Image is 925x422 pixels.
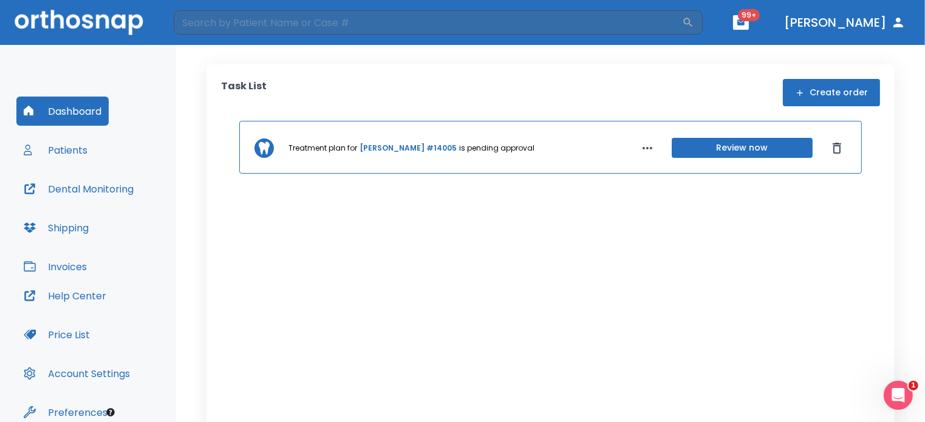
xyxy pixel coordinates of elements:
[288,143,357,154] p: Treatment plan for
[174,10,682,35] input: Search by Patient Name or Case #
[16,320,97,349] button: Price List
[16,281,114,310] button: Help Center
[827,138,847,158] button: Dismiss
[16,97,109,126] button: Dashboard
[459,143,534,154] p: is pending approval
[783,79,880,106] button: Create order
[738,9,760,21] span: 99+
[779,12,910,33] button: [PERSON_NAME]
[16,174,141,203] button: Dental Monitoring
[884,381,913,410] iframe: Intercom live chat
[15,10,143,35] img: Orthosnap
[16,359,137,388] button: Account Settings
[221,79,267,106] p: Task List
[909,381,918,390] span: 1
[105,407,116,418] div: Tooltip anchor
[16,213,96,242] button: Shipping
[672,138,813,158] button: Review now
[16,252,94,281] button: Invoices
[16,135,95,165] button: Patients
[360,143,457,154] a: [PERSON_NAME] #14005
